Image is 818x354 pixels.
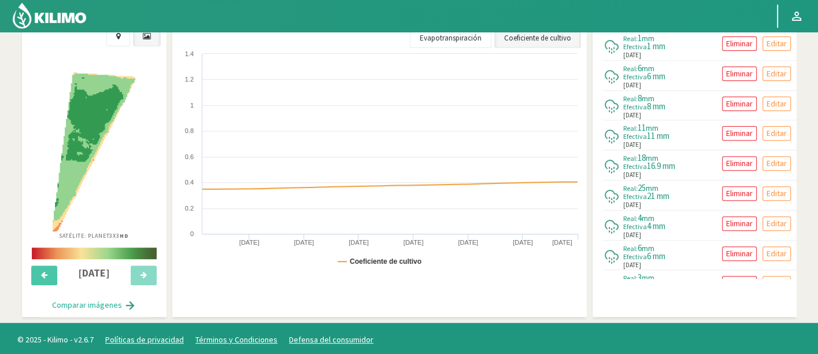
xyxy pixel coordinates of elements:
[350,257,421,265] text: Coeficiente de cultivo
[638,32,642,43] span: 1
[722,126,757,141] button: Eliminar
[722,97,757,111] button: Eliminar
[638,62,642,73] span: 6
[638,272,642,283] span: 3
[638,152,646,163] span: 18
[763,67,791,81] button: Editar
[12,2,87,30] img: Kilimo
[726,97,753,110] p: Eliminar
[623,162,647,171] span: Efectiva
[647,220,665,231] span: 4 mm
[722,216,757,231] button: Eliminar
[642,63,654,73] span: mm
[239,239,259,246] text: [DATE]
[623,222,647,231] span: Efectiva
[184,153,193,160] text: 0.6
[623,50,641,60] span: [DATE]
[763,216,791,231] button: Editar
[403,239,423,246] text: [DATE]
[623,94,638,103] span: Real:
[623,140,641,150] span: [DATE]
[722,36,757,51] button: Eliminar
[767,187,787,200] p: Editar
[623,170,641,180] span: [DATE]
[623,230,641,240] span: [DATE]
[59,231,129,240] p: Satélite: Planet
[623,154,638,163] span: Real:
[726,127,753,140] p: Eliminar
[623,80,641,90] span: [DATE]
[513,239,533,246] text: [DATE]
[294,239,314,246] text: [DATE]
[623,34,638,43] span: Real:
[767,157,787,170] p: Editar
[647,250,665,261] span: 6 mm
[623,192,647,201] span: Efectiva
[349,239,369,246] text: [DATE]
[105,334,184,345] a: Políticas de privacidad
[763,36,791,51] button: Editar
[646,123,658,133] span: mm
[767,37,787,50] p: Editar
[289,334,373,345] a: Defensa del consumidor
[763,126,791,141] button: Editar
[120,232,129,239] b: HD
[647,101,665,112] span: 8 mm
[638,182,646,193] span: 25
[623,110,641,120] span: [DATE]
[647,190,669,201] span: 21 mm
[623,72,647,81] span: Efectiva
[623,124,638,132] span: Real:
[722,156,757,171] button: Eliminar
[767,276,787,290] p: Editar
[722,276,757,290] button: Eliminar
[32,248,157,259] img: scale
[638,212,642,223] span: 4
[195,334,277,345] a: Términos y Condiciones
[722,246,757,261] button: Eliminar
[767,67,787,80] p: Editar
[623,132,647,141] span: Efectiva
[763,97,791,111] button: Editar
[642,93,654,104] span: mm
[642,33,654,43] span: mm
[623,42,647,51] span: Efectiva
[722,186,757,201] button: Eliminar
[53,72,136,231] img: e455af58-b308-494d-aff2-3db46b2cb180_-_planet_-_2025-09-10.png
[642,213,654,223] span: mm
[184,179,193,186] text: 0.4
[767,97,787,110] p: Editar
[726,247,753,260] p: Eliminar
[184,127,193,134] text: 0.8
[190,230,193,237] text: 0
[623,214,638,223] span: Real:
[726,67,753,80] p: Eliminar
[726,187,753,200] p: Eliminar
[40,294,147,317] button: Comparar imágenes
[623,252,647,261] span: Efectiva
[638,93,642,104] span: 8
[623,102,647,111] span: Efectiva
[458,239,478,246] text: [DATE]
[767,217,787,230] p: Editar
[494,28,581,48] a: Coeficiente de cultivo
[64,267,124,279] h4: [DATE]
[726,276,753,290] p: Eliminar
[184,76,193,83] text: 1.2
[184,50,193,57] text: 1.4
[726,37,753,50] p: Eliminar
[12,334,99,346] span: © 2025 - Kilimo - v2.6.7
[763,156,791,171] button: Editar
[623,64,638,73] span: Real:
[722,67,757,81] button: Eliminar
[552,239,572,246] text: [DATE]
[410,28,491,48] a: Evapotranspiración
[646,153,658,163] span: mm
[623,274,638,282] span: Real:
[647,71,665,82] span: 6 mm
[767,127,787,140] p: Editar
[109,232,129,239] span: 3X3
[190,102,193,109] text: 1
[184,205,193,212] text: 0.2
[647,160,675,171] span: 16.9 mm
